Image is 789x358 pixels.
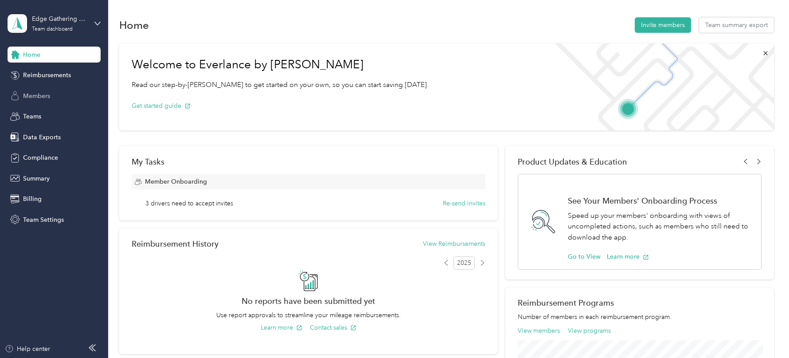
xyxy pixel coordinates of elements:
[261,323,302,332] button: Learn more
[23,174,50,183] span: Summary
[453,256,475,270] span: 2025
[145,199,233,208] span: 3 drivers need to accept invites
[699,17,774,33] button: Team summary export
[132,157,485,166] div: My Tasks
[518,326,560,335] button: View members
[739,308,789,358] iframe: Everlance-gr Chat Button Frame
[23,112,41,121] span: Teams
[310,323,356,332] button: Contact sales
[23,133,61,142] span: Data Exports
[635,17,691,33] button: Invite members
[132,58,429,72] h1: Welcome to Everlance by [PERSON_NAME]
[546,43,773,130] img: Welcome to everlance
[32,27,73,32] div: Team dashboard
[568,326,611,335] button: View programs
[607,252,649,261] button: Learn more
[568,196,751,205] h1: See Your Members' Onboarding Process
[23,50,40,59] span: Home
[132,311,485,320] p: Use report approvals to streamline your mileage reimbursements.
[568,252,601,261] button: Go to View
[145,177,207,186] span: Member Onboarding
[23,91,50,101] span: Members
[23,194,42,204] span: Billing
[423,239,485,248] button: View Reimbursements
[132,101,191,110] button: Get started guide
[132,79,429,90] p: Read our step-by-[PERSON_NAME] to get started on your own, so you can start saving [DATE].
[132,239,219,248] h2: Reimbursement History
[32,14,87,24] div: Edge Gathering Virtual Pipelines 2, LLC
[518,312,761,322] p: Number of members in each reimbursement program.
[518,157,627,166] span: Product Updates & Education
[568,210,751,243] p: Speed up your members' onboarding with views of uncompleted actions, such as members who still ne...
[443,199,485,208] button: Re-send invites
[23,215,64,224] span: Team Settings
[5,344,50,354] button: Help center
[119,20,149,30] h1: Home
[23,153,58,162] span: Compliance
[23,71,71,80] span: Reimbursements
[518,298,761,307] h2: Reimbursement Programs
[132,296,485,306] h2: No reports have been submitted yet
